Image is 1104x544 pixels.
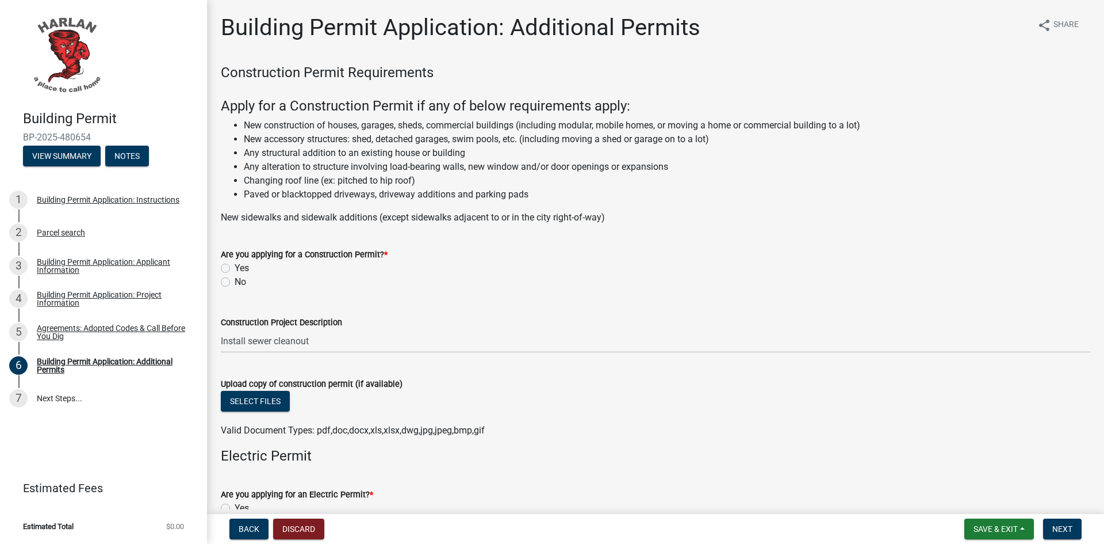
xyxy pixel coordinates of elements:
button: Discard [273,519,324,539]
button: Back [229,519,269,539]
label: Upload copy of construction permit (if available) [221,381,402,389]
span: Back [239,524,259,534]
div: Building Permit Application: Applicant Information [37,258,189,274]
li: Any structural addition to an existing house or building [244,146,1090,160]
h1: Building Permit Application: Additional Permits [221,14,700,41]
div: 1 [9,191,28,209]
span: Valid Document Types: pdf,doc,docx,xls,xlsx,dwg,jpg,jpeg,bmp,gif [221,425,485,436]
h4: Building Permit [23,111,198,127]
li: New accessory structures: shed, detached garages, swim pools, etc. (including moving a shed or ga... [244,132,1090,146]
button: shareShare [1028,14,1088,36]
span: Share [1053,18,1079,32]
span: Next [1052,524,1072,534]
h4: Electric Permit [221,448,1090,465]
wm-modal-confirm: Summary [23,152,101,161]
div: 3 [9,257,28,275]
button: Notes [105,146,149,166]
span: Save & Exit [973,524,1018,534]
li: Any alteration to structure involving load-bearing walls, new window and/or door openings or expa... [244,160,1090,174]
button: Select files [221,391,290,412]
li: Paved or blacktopped driveways, driveway additions and parking pads [244,188,1090,201]
i: share [1037,18,1051,32]
img: City of Harlan, Iowa [23,12,109,98]
div: 2 [9,223,28,242]
label: Construction Project Description [221,319,342,327]
label: No [235,275,246,289]
div: Agreements: Adopted Codes & Call Before You Dig [37,324,189,340]
span: Estimated Total [23,523,74,530]
li: Changing roof line (ex: pitched to hip roof) [244,174,1090,188]
button: View Summary [23,146,101,166]
div: 7 [9,389,28,408]
div: Building Permit Application: Instructions [37,196,179,204]
div: 4 [9,290,28,308]
label: Are you applying for a Construction Permit? [221,251,388,259]
label: Are you applying for an Electric Permit? [221,491,373,499]
a: Estimated Fees [9,477,189,500]
button: Next [1043,519,1082,539]
span: $0.00 [166,523,184,530]
span: BP-2025-480654 [23,132,184,143]
div: Parcel search [37,229,85,237]
div: Building Permit Application: Additional Permits [37,357,189,374]
label: Yes [235,261,249,275]
h4: Construction Permit Requirements Apply for a Construction Permit if any of below requirements apply: [221,64,1090,114]
p: New sidewalks and sidewalk additions (except sidewalks adjacent to or in the city right-of-way) [221,211,1090,225]
wm-modal-confirm: Notes [105,152,149,161]
div: 5 [9,323,28,341]
div: 6 [9,356,28,375]
label: Yes [235,501,249,515]
li: New construction of houses, garages, sheds, commercial buildings (including modular, mobile homes... [244,119,1090,132]
button: Save & Exit [964,519,1034,539]
div: Building Permit Application: Project Information [37,291,189,307]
